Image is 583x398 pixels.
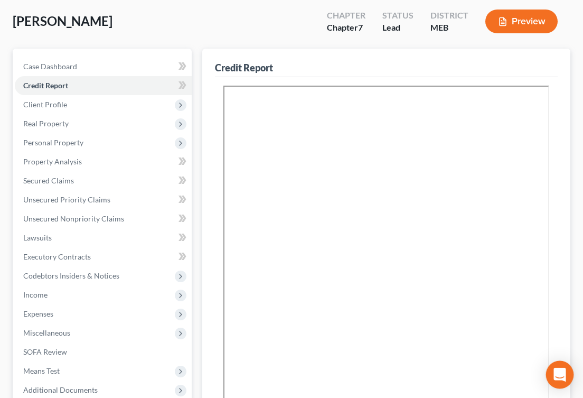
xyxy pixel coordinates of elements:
span: Expenses [23,309,53,318]
span: Additional Documents [23,385,98,394]
span: Lawsuits [23,233,52,242]
div: Credit Report [215,61,273,74]
span: Secured Claims [23,176,74,185]
div: MEB [430,22,468,34]
a: Unsecured Priority Claims [15,190,192,209]
span: Property Analysis [23,157,82,166]
span: Unsecured Nonpriority Claims [23,214,124,223]
a: Property Analysis [15,152,192,171]
span: Means Test [23,366,60,375]
span: Income [23,290,48,299]
span: Codebtors Insiders & Notices [23,271,119,280]
span: SOFA Review [23,347,67,356]
span: Real Property [23,119,69,128]
span: Client Profile [23,100,67,109]
span: Unsecured Priority Claims [23,195,110,204]
div: Lead [382,22,413,34]
span: Case Dashboard [23,62,77,71]
span: Personal Property [23,138,83,147]
a: Lawsuits [15,228,192,247]
span: Executory Contracts [23,252,91,261]
div: Open Intercom Messenger [546,361,574,389]
button: Preview [485,10,558,33]
a: Secured Claims [15,171,192,190]
span: Miscellaneous [23,328,70,337]
a: Unsecured Nonpriority Claims [15,209,192,228]
span: [PERSON_NAME] [13,13,112,29]
span: 7 [358,22,363,32]
span: Credit Report [23,81,68,90]
div: Chapter [327,10,365,22]
div: Status [382,10,413,22]
a: SOFA Review [15,343,192,362]
a: Executory Contracts [15,247,192,266]
a: Case Dashboard [15,57,192,76]
div: Chapter [327,22,365,34]
div: District [430,10,468,22]
a: Credit Report [15,76,192,95]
